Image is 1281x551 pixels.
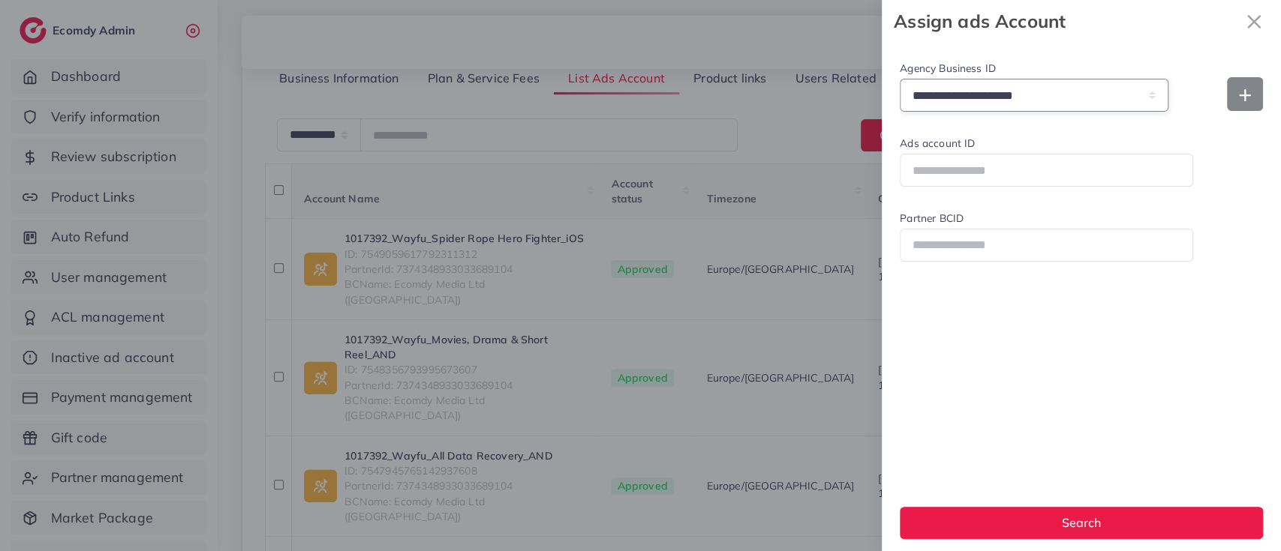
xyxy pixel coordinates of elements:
button: Search [900,507,1263,539]
strong: Assign ads Account [894,8,1239,34]
label: Partner BCID [900,211,1193,226]
label: Ads account ID [900,136,1193,151]
button: Close [1239,6,1269,37]
label: Agency Business ID [900,61,1168,76]
span: Search [1062,515,1101,530]
svg: x [1239,7,1269,37]
img: Add new [1239,89,1251,101]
